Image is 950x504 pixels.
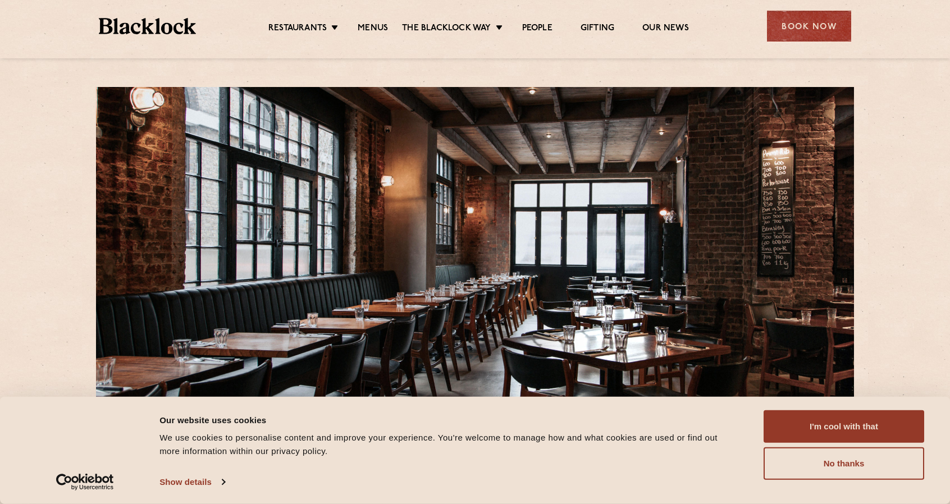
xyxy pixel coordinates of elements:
[767,11,851,42] div: Book Now
[99,18,196,34] img: BL_Textured_Logo-footer-cropped.svg
[764,410,924,443] button: I'm cool with that
[159,474,225,491] a: Show details
[522,23,552,35] a: People
[268,23,327,35] a: Restaurants
[581,23,614,35] a: Gifting
[402,23,491,35] a: The Blacklock Way
[159,431,738,458] div: We use cookies to personalise content and improve your experience. You're welcome to manage how a...
[159,413,738,427] div: Our website uses cookies
[36,474,134,491] a: Usercentrics Cookiebot - opens in a new window
[764,447,924,480] button: No thanks
[358,23,388,35] a: Menus
[642,23,689,35] a: Our News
